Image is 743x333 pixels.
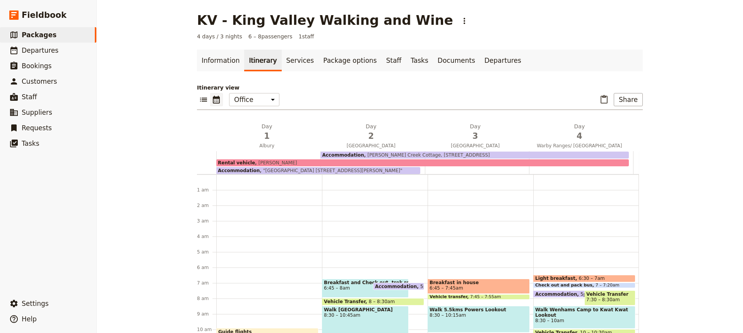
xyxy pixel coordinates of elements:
[22,62,51,70] span: Bookings
[529,123,633,151] button: Day4Warby Ranges/ [GEOGRAPHIC_DATA]
[535,292,580,297] span: Accommodation
[369,299,395,304] span: 8 – 8:30am
[197,295,216,302] div: 8 am
[614,93,643,106] button: Share
[430,307,528,312] span: Walk 5.5kms Powers Lookout
[596,283,620,288] span: 7 – 7:20am
[197,311,216,317] div: 9 am
[430,285,463,291] span: 6:45 – 7:45am
[197,249,216,255] div: 5 am
[324,285,407,291] span: 6:45 – 8am
[197,202,216,209] div: 2 am
[430,280,528,285] span: Breakfast in house
[406,50,433,71] a: Tasks
[322,279,409,298] div: Breakfast and Check out, trek ready6:45 – 8am
[597,93,611,106] button: Paste itinerary item
[425,143,526,149] span: [GEOGRAPHIC_DATA]
[248,33,293,40] span: 6 – 8 passengers
[584,290,635,305] div: Vehicle Transfer7:30 – 8:30am
[255,160,297,166] span: [PERSON_NAME]
[320,123,425,151] button: Day2[GEOGRAPHIC_DATA]
[22,31,56,39] span: Packages
[216,159,629,166] div: Rental vehicle[PERSON_NAME]
[373,283,424,290] div: Accommodation5pm – 7am
[324,299,369,304] span: Vehicle Transfer
[430,295,470,299] span: Vehicle transfer
[470,295,501,299] span: 7:45 – 7:55am
[458,14,471,28] button: Actions
[533,283,635,288] div: Check out and pack bus7 – 7:20am
[299,33,314,40] span: 1 staff
[216,143,317,149] span: Albury
[197,280,216,286] div: 7 am
[197,12,453,28] h1: KV - King Valley Walking and Wine
[322,298,424,305] div: Vehicle Transfer8 – 8:30am
[22,93,37,101] span: Staff
[197,50,244,71] a: Information
[197,33,242,40] span: 4 days / 3 nights
[535,283,596,288] span: Check out and pack bus
[324,307,407,312] span: Walk [GEOGRAPHIC_DATA]
[532,123,627,142] h2: Day
[533,306,635,329] div: Walk Wenhams Camp to Kwat Kwat Lookout8:30 – 10am
[535,318,633,323] span: 8:30 – 10am
[433,50,480,71] a: Documents
[216,123,320,151] button: Day1Albury
[428,279,530,294] div: Breakfast in house6:45 – 7:45am
[216,151,633,174] div: Accommodation"[GEOGRAPHIC_DATA] [STREET_ADDRESS][PERSON_NAME]"Rental vehicle[PERSON_NAME]Accommod...
[22,9,67,21] span: Fieldbook
[197,326,216,333] div: 10 am
[320,152,628,159] div: Accommodation[PERSON_NAME] Creek Cottage, [STREET_ADDRESS]
[197,264,216,271] div: 6 am
[324,312,407,318] span: 8:30 – 10:45am
[320,143,421,149] span: [GEOGRAPHIC_DATA]
[428,306,530,333] div: Walk 5.5kms Powers Lookout8:30 – 10:15am
[282,50,319,71] a: Services
[382,50,406,71] a: Staff
[532,130,627,142] span: 4
[420,284,446,289] span: 5pm – 7am
[218,160,255,166] span: Rental vehicle
[216,167,420,174] div: Accommodation"[GEOGRAPHIC_DATA] [STREET_ADDRESS][PERSON_NAME]"
[533,290,620,298] div: Accommodation5pm – 7:30am[PERSON_NAME] Creek Cottage, [STREET_ADDRESS]
[324,123,418,142] h2: Day
[428,294,530,300] div: Vehicle transfer7:45 – 7:55am
[210,93,223,106] button: Calendar view
[322,152,364,158] span: Accommodation
[197,218,216,224] div: 3 am
[480,50,526,71] a: Departures
[197,187,216,193] div: 1 am
[533,275,635,282] div: Light breakfast6:30 – 7am
[324,130,418,142] span: 2
[375,284,420,289] span: Accommodation
[580,292,614,297] span: 5pm – 7:30am
[364,152,490,158] span: [PERSON_NAME] Creek Cottage, [STREET_ADDRESS]
[22,47,58,54] span: Departures
[197,233,216,240] div: 4 am
[535,276,579,281] span: Light breakfast
[579,276,604,281] span: 6:30 – 7am
[260,168,402,173] span: "[GEOGRAPHIC_DATA] [STREET_ADDRESS][PERSON_NAME]"
[22,109,52,116] span: Suppliers
[22,78,57,85] span: Customers
[197,84,643,91] p: Itinerary view
[197,93,210,106] button: List view
[219,123,314,142] h2: Day
[430,312,528,318] span: 8:30 – 10:15am
[22,140,39,147] span: Tasks
[218,168,260,173] span: Accommodation
[535,307,633,318] span: Walk Wenhams Camp to Kwat Kwat Lookout
[425,123,529,151] button: Day3[GEOGRAPHIC_DATA]
[428,130,523,142] span: 3
[244,50,281,71] a: Itinerary
[22,315,37,323] span: Help
[428,123,523,142] h2: Day
[22,300,49,307] span: Settings
[318,50,381,71] a: Package options
[22,124,52,132] span: Requests
[324,280,407,285] span: Breakfast and Check out, trek ready
[529,143,630,149] span: Warby Ranges/ [GEOGRAPHIC_DATA]
[219,130,314,142] span: 1
[586,297,620,302] span: 7:30 – 8:30am
[586,292,633,297] span: Vehicle Transfer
